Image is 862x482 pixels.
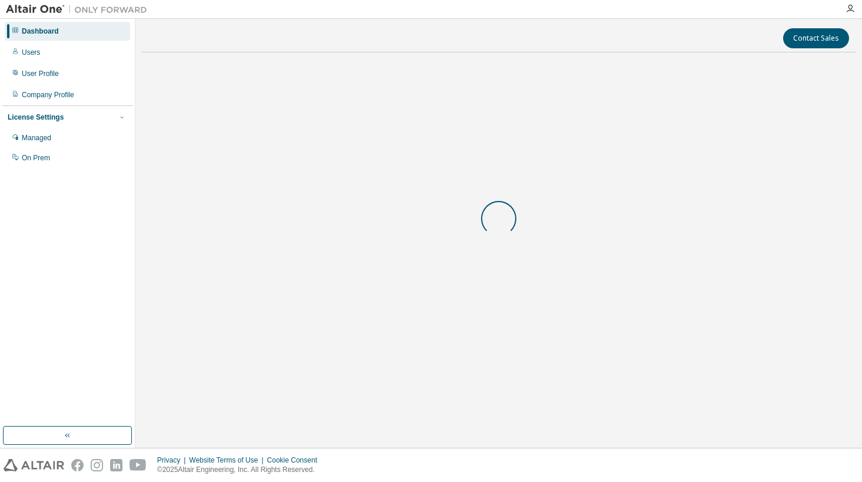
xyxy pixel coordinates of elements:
div: Users [22,48,40,57]
div: Dashboard [22,27,59,36]
div: Cookie Consent [267,455,324,465]
img: facebook.svg [71,459,84,471]
img: Altair One [6,4,153,15]
button: Contact Sales [783,28,849,48]
div: Privacy [157,455,189,465]
div: On Prem [22,153,50,163]
p: © 2025 Altair Engineering, Inc. All Rights Reserved. [157,465,324,475]
img: instagram.svg [91,459,103,471]
div: Company Profile [22,90,74,100]
img: altair_logo.svg [4,459,64,471]
img: youtube.svg [130,459,147,471]
div: User Profile [22,69,59,78]
div: Website Terms of Use [189,455,267,465]
div: License Settings [8,113,64,122]
img: linkedin.svg [110,459,122,471]
div: Managed [22,133,51,143]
